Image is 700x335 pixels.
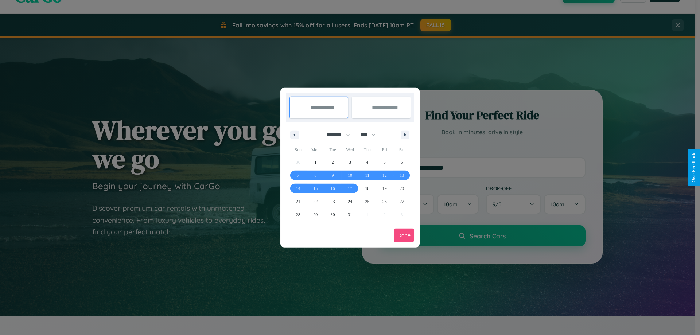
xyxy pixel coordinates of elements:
span: 19 [382,182,387,195]
button: 9 [324,169,341,182]
span: 15 [313,182,318,195]
button: 13 [393,169,411,182]
span: 10 [348,169,352,182]
span: 20 [400,182,404,195]
button: 1 [307,156,324,169]
button: 28 [289,208,307,221]
span: 17 [348,182,352,195]
span: Wed [341,144,358,156]
button: 3 [341,156,358,169]
button: 7 [289,169,307,182]
span: 31 [348,208,352,221]
button: 29 [307,208,324,221]
button: 19 [376,182,393,195]
span: 13 [400,169,404,182]
span: 24 [348,195,352,208]
button: 12 [376,169,393,182]
button: Done [394,229,414,242]
button: 31 [341,208,358,221]
span: 21 [296,195,300,208]
span: 26 [382,195,387,208]
span: 14 [296,182,300,195]
button: 16 [324,182,341,195]
span: Sun [289,144,307,156]
button: 11 [359,169,376,182]
button: 10 [341,169,358,182]
span: 6 [401,156,403,169]
span: 7 [297,169,299,182]
span: 16 [331,182,335,195]
button: 17 [341,182,358,195]
button: 2 [324,156,341,169]
span: Fri [376,144,393,156]
button: 6 [393,156,411,169]
button: 24 [341,195,358,208]
span: 5 [384,156,386,169]
span: 12 [382,169,387,182]
button: 23 [324,195,341,208]
span: 8 [314,169,316,182]
button: 20 [393,182,411,195]
button: 18 [359,182,376,195]
span: Sat [393,144,411,156]
button: 27 [393,195,411,208]
button: 8 [307,169,324,182]
span: 23 [331,195,335,208]
span: 3 [349,156,351,169]
button: 4 [359,156,376,169]
span: 11 [365,169,370,182]
button: 21 [289,195,307,208]
span: 25 [365,195,369,208]
span: Thu [359,144,376,156]
span: 22 [313,195,318,208]
button: 5 [376,156,393,169]
button: 30 [324,208,341,221]
button: 25 [359,195,376,208]
span: 30 [331,208,335,221]
button: 15 [307,182,324,195]
button: 14 [289,182,307,195]
span: 9 [332,169,334,182]
div: Give Feedback [691,153,696,182]
span: Mon [307,144,324,156]
span: 1 [314,156,316,169]
span: 29 [313,208,318,221]
span: 18 [365,182,369,195]
button: 26 [376,195,393,208]
span: 28 [296,208,300,221]
span: 2 [332,156,334,169]
span: Tue [324,144,341,156]
span: 4 [366,156,368,169]
button: 22 [307,195,324,208]
span: 27 [400,195,404,208]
